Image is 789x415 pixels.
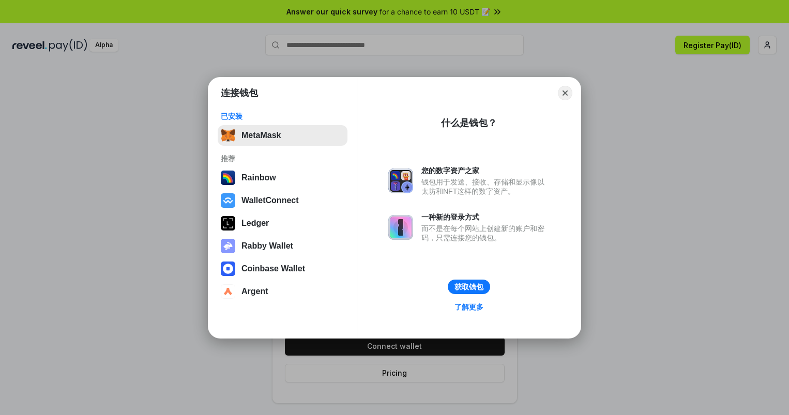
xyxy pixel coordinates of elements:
button: Rainbow [218,167,347,188]
div: Ledger [241,219,269,228]
div: 了解更多 [454,302,483,312]
img: svg+xml,%3Csvg%20width%3D%2228%22%20height%3D%2228%22%20viewBox%3D%220%200%2028%2028%22%20fill%3D... [221,284,235,299]
img: svg+xml,%3Csvg%20fill%3D%22none%22%20height%3D%2233%22%20viewBox%3D%220%200%2035%2033%22%20width%... [221,128,235,143]
button: MetaMask [218,125,347,146]
button: Argent [218,281,347,302]
button: WalletConnect [218,190,347,211]
div: Coinbase Wallet [241,264,305,273]
img: svg+xml,%3Csvg%20width%3D%22120%22%20height%3D%22120%22%20viewBox%3D%220%200%20120%20120%22%20fil... [221,171,235,185]
button: Coinbase Wallet [218,258,347,279]
img: svg+xml,%3Csvg%20width%3D%2228%22%20height%3D%2228%22%20viewBox%3D%220%200%2028%2028%22%20fill%3D... [221,193,235,208]
a: 了解更多 [448,300,490,314]
img: svg+xml,%3Csvg%20xmlns%3D%22http%3A%2F%2Fwww.w3.org%2F2000%2Fsvg%22%20fill%3D%22none%22%20viewBox... [221,239,235,253]
div: WalletConnect [241,196,299,205]
div: 获取钱包 [454,282,483,291]
img: svg+xml,%3Csvg%20xmlns%3D%22http%3A%2F%2Fwww.w3.org%2F2000%2Fsvg%22%20fill%3D%22none%22%20viewBox... [388,215,413,240]
div: 什么是钱包？ [441,117,497,129]
button: 获取钱包 [448,280,490,294]
div: Argent [241,287,268,296]
h1: 连接钱包 [221,87,258,99]
div: 而不是在每个网站上创建新的账户和密码，只需连接您的钱包。 [421,224,550,242]
div: MetaMask [241,131,281,140]
button: Close [558,86,572,100]
div: 钱包用于发送、接收、存储和显示像以太坊和NFT这样的数字资产。 [421,177,550,196]
button: Rabby Wallet [218,236,347,256]
div: 一种新的登录方式 [421,212,550,222]
div: 推荐 [221,154,344,163]
img: svg+xml,%3Csvg%20xmlns%3D%22http%3A%2F%2Fwww.w3.org%2F2000%2Fsvg%22%20fill%3D%22none%22%20viewBox... [388,168,413,193]
img: svg+xml,%3Csvg%20width%3D%2228%22%20height%3D%2228%22%20viewBox%3D%220%200%2028%2028%22%20fill%3D... [221,262,235,276]
img: svg+xml,%3Csvg%20xmlns%3D%22http%3A%2F%2Fwww.w3.org%2F2000%2Fsvg%22%20width%3D%2228%22%20height%3... [221,216,235,230]
div: Rainbow [241,173,276,182]
button: Ledger [218,213,347,234]
div: 已安装 [221,112,344,121]
div: Rabby Wallet [241,241,293,251]
div: 您的数字资产之家 [421,166,550,175]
